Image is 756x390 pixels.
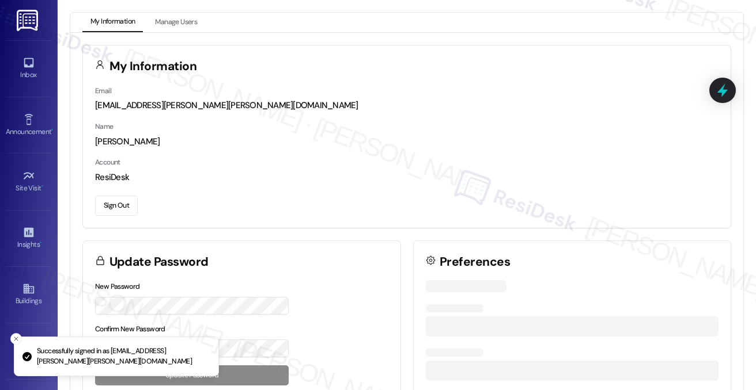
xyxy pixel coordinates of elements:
[41,182,43,190] span: •
[147,13,205,32] button: Manage Users
[109,256,209,268] h3: Update Password
[95,196,138,216] button: Sign Out
[440,256,510,268] h3: Preferences
[37,346,209,366] p: Successfully signed in as [EMAIL_ADDRESS][PERSON_NAME][PERSON_NAME][DOMAIN_NAME]
[82,13,143,32] button: My Information
[17,10,40,31] img: ResiDesk Logo
[51,126,53,134] span: •
[95,324,165,334] label: Confirm New Password
[6,279,52,310] a: Buildings
[95,158,120,167] label: Account
[6,336,52,367] a: Leads
[95,86,111,95] label: Email
[95,136,719,148] div: [PERSON_NAME]
[6,53,52,84] a: Inbox
[6,166,52,197] a: Site Visit •
[109,60,197,72] h3: My Information
[95,282,140,291] label: New Password
[95,100,719,112] div: [EMAIL_ADDRESS][PERSON_NAME][PERSON_NAME][DOMAIN_NAME]
[6,223,52,254] a: Insights •
[40,239,41,247] span: •
[95,122,114,131] label: Name
[10,333,22,345] button: Close toast
[95,171,719,183] div: ResiDesk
